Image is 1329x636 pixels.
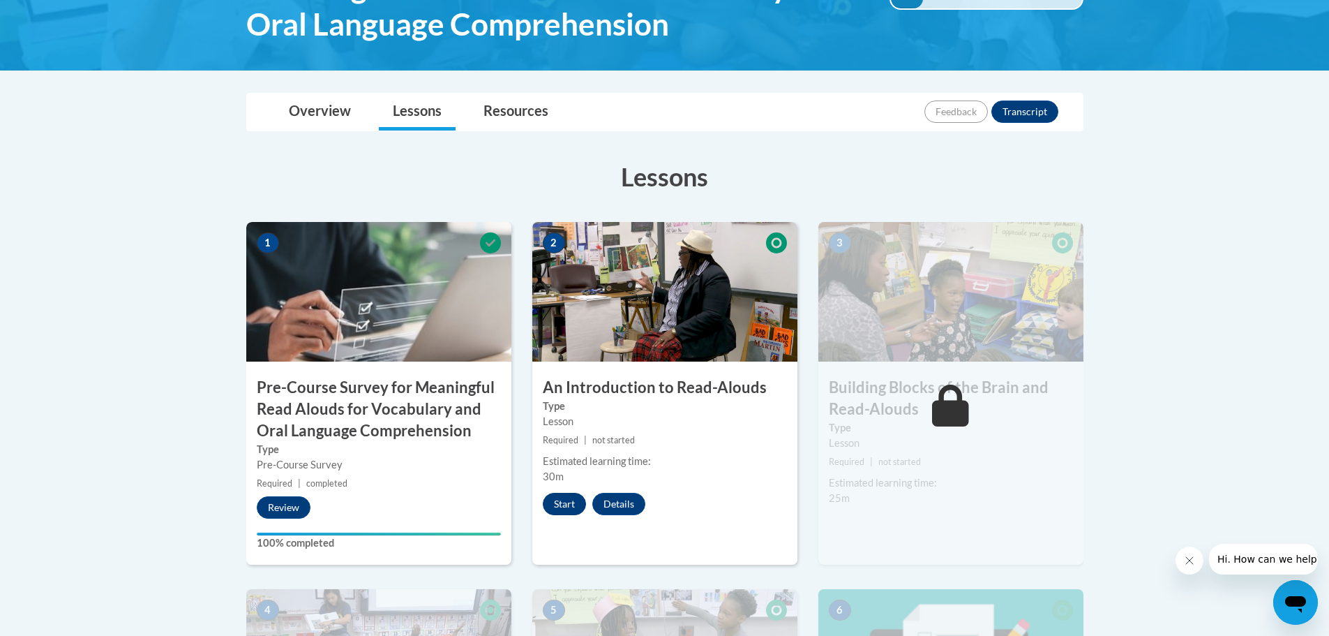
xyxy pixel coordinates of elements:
span: Required [829,457,864,467]
span: 5 [543,600,565,621]
a: Resources [470,94,562,131]
button: Start [543,493,586,515]
button: Transcript [991,101,1058,123]
span: | [870,457,873,467]
iframe: Button to launch messaging window [1273,580,1318,625]
span: Required [543,435,578,445]
span: 2 [543,232,565,253]
label: 100% completed [257,535,501,551]
span: Required [257,478,292,489]
h3: Lessons [246,159,1083,194]
span: not started [878,457,921,467]
a: Lessons [379,94,456,131]
h3: Pre-Course Survey for Meaningful Read Alouds for Vocabulary and Oral Language Comprehension [246,377,511,441]
img: Course Image [532,222,797,362]
span: 3 [829,232,851,253]
button: Feedback [924,101,988,123]
span: 1 [257,232,279,253]
iframe: Message from company [1209,544,1318,575]
div: Lesson [829,436,1073,451]
button: Review [257,496,310,519]
iframe: Close message [1176,547,1203,575]
span: completed [306,478,347,489]
label: Type [829,420,1073,436]
div: Lesson [543,414,787,429]
a: Overview [275,94,365,131]
button: Details [592,493,645,515]
div: Estimated learning time: [829,475,1073,491]
label: Type [257,442,501,457]
h3: An Introduction to Read-Alouds [532,377,797,399]
div: Pre-Course Survey [257,457,501,473]
span: not started [592,435,635,445]
span: | [298,478,301,489]
span: 6 [829,600,851,621]
span: 25m [829,492,850,504]
img: Course Image [246,222,511,362]
span: 30m [543,471,564,482]
span: | [584,435,587,445]
div: Your progress [257,533,501,535]
label: Type [543,399,787,414]
span: Hi. How can we help? [8,10,113,21]
span: 4 [257,600,279,621]
img: Course Image [818,222,1083,362]
h3: Building Blocks of the Brain and Read-Alouds [818,377,1083,420]
div: Estimated learning time: [543,454,787,469]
